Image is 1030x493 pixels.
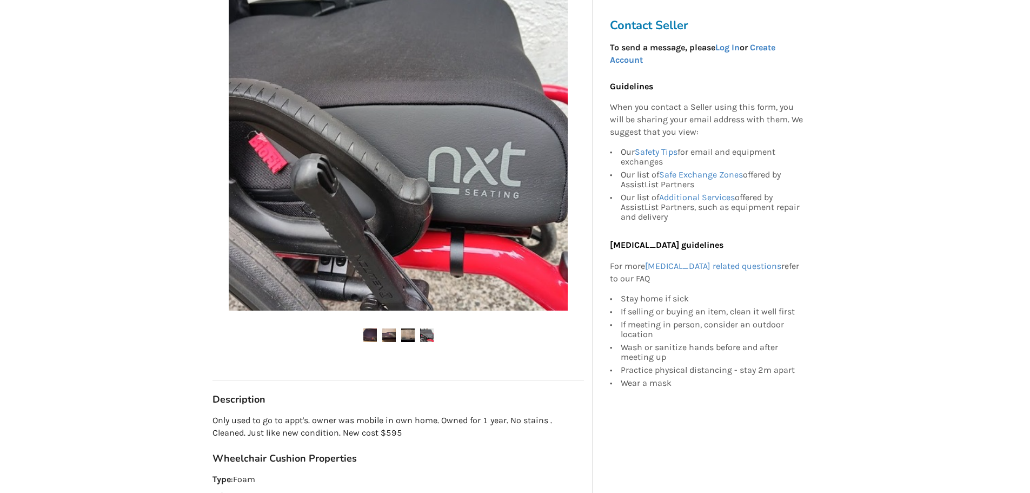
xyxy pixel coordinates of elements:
a: [MEDICAL_DATA] related questions [645,261,781,271]
h3: Wheelchair Cushion Properties [212,452,584,465]
div: If selling or buying an item, clean it well first [621,305,803,318]
img: like new. wheelchair cushion, biofit , nxt ,16x18 .originally for helio c2. -wheelchair cushion-m... [420,328,434,342]
div: Our list of offered by AssistList Partners, such as equipment repair and delivery [621,191,803,222]
a: Safety Tips [635,147,677,157]
a: Log In [715,42,740,52]
a: Additional Services [659,192,735,202]
strong: Type [212,474,231,484]
div: Wear a mask [621,377,803,388]
b: Guidelines [610,81,653,91]
p: For more refer to our FAQ [610,260,803,285]
a: Safe Exchange Zones [659,169,743,180]
b: [MEDICAL_DATA] guidelines [610,240,723,250]
div: Our for email and equipment exchanges [621,147,803,168]
div: Practice physical distancing - stay 2m apart [621,364,803,377]
h3: Contact Seller [610,18,809,33]
div: If meeting in person, consider an outdoor location [621,318,803,341]
img: like new. wheelchair cushion, biofit , nxt ,16x18 .originally for helio c2. -wheelchair cushion-m... [363,328,377,342]
div: Our list of offered by AssistList Partners [621,168,803,191]
strong: To send a message, please or [610,42,775,65]
img: like new. wheelchair cushion, biofit , nxt ,16x18 .originally for helio c2. -wheelchair cushion-m... [382,328,396,342]
div: Wash or sanitize hands before and after meeting up [621,341,803,364]
p: : Foam [212,474,584,486]
div: Stay home if sick [621,294,803,305]
p: Only used to go to appt's. owner was mobile in own home. Owned for 1 year. No stains . Cleaned. J... [212,415,584,439]
img: like new. wheelchair cushion, biofit , nxt ,16x18 .originally for helio c2. -wheelchair cushion-m... [401,328,415,342]
p: When you contact a Seller using this form, you will be sharing your email address with them. We s... [610,102,803,139]
h3: Description [212,393,584,406]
